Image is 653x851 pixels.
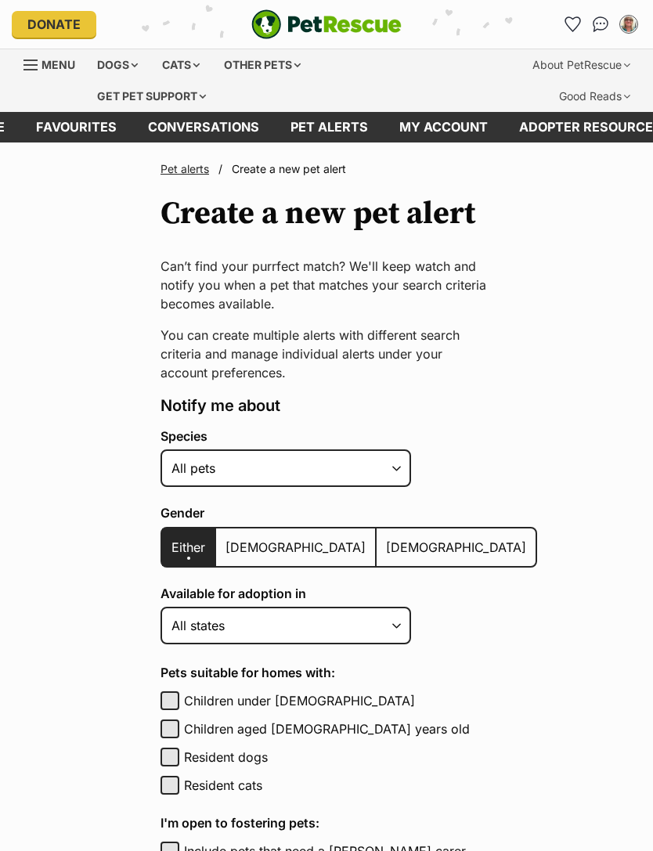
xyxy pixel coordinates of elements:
span: Notify me about [161,396,280,415]
a: Pet alerts [275,112,384,142]
div: Dogs [86,49,149,81]
a: Menu [23,49,86,78]
label: Resident dogs [184,748,537,766]
label: Children aged [DEMOGRAPHIC_DATA] years old [184,719,537,738]
img: logo-e224e6f780fb5917bec1dbf3a21bbac754714ae5b6737aabdf751b685950b380.svg [251,9,402,39]
p: You can create multiple alerts with different search criteria and manage individual alerts under ... [161,326,492,382]
div: Other pets [213,49,312,81]
nav: Breadcrumbs [161,161,492,177]
ul: Account quick links [560,12,641,37]
div: Cats [151,49,211,81]
span: [DEMOGRAPHIC_DATA] [386,539,526,555]
a: Donate [12,11,96,38]
button: My account [616,12,641,37]
div: Good Reads [548,81,641,112]
a: Conversations [588,12,613,37]
span: Either [171,539,205,555]
span: [DEMOGRAPHIC_DATA] [225,539,366,555]
span: Menu [41,58,75,71]
img: Leonie McCormick profile pic [621,16,637,32]
img: chat-41dd97257d64d25036548639549fe6c8038ab92f7586957e7f3b1b290dea8141.svg [593,16,609,32]
label: Resident cats [184,776,537,795]
label: Gender [161,506,537,520]
a: conversations [132,112,275,142]
h4: Pets suitable for homes with: [161,663,537,682]
a: Pet alerts [161,162,209,175]
div: Get pet support [86,81,217,112]
label: Available for adoption in [161,586,537,600]
a: Favourites [20,112,132,142]
span: / [218,161,222,177]
label: Children under [DEMOGRAPHIC_DATA] [184,691,537,710]
p: Can’t find your purrfect match? We'll keep watch and notify you when a pet that matches your sear... [161,257,492,313]
div: About PetRescue [521,49,641,81]
span: Create a new pet alert [232,162,346,175]
a: PetRescue [251,9,402,39]
h4: I'm open to fostering pets: [161,813,537,832]
a: Favourites [560,12,585,37]
h1: Create a new pet alert [161,196,475,232]
a: My account [384,112,503,142]
label: Species [161,429,537,443]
